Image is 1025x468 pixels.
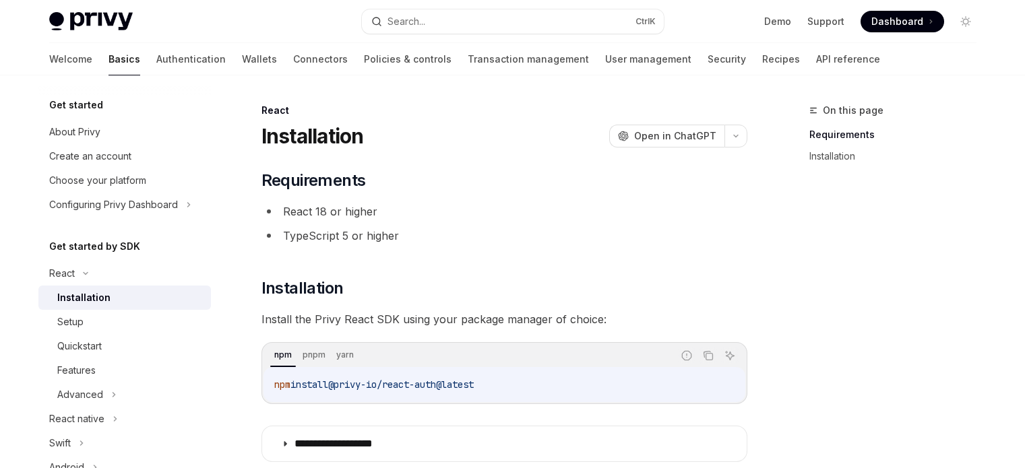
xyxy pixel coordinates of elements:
a: Wallets [242,43,277,75]
div: Choose your platform [49,172,146,189]
a: Connectors [293,43,348,75]
div: Quickstart [57,338,102,354]
button: Search...CtrlK [362,9,664,34]
span: Dashboard [871,15,923,28]
div: Features [57,362,96,378]
h5: Get started [49,97,103,113]
li: React 18 or higher [261,202,747,221]
a: Authentication [156,43,226,75]
a: Requirements [809,124,987,145]
div: npm [270,347,296,363]
button: Copy the contents from the code block [700,347,717,364]
img: light logo [49,12,133,31]
div: pnpm [299,347,330,363]
span: Open in ChatGPT [634,129,716,143]
span: Installation [261,277,344,299]
div: React [261,104,747,117]
a: Demo [764,15,791,28]
span: npm [274,378,290,391]
a: Recipes [762,43,800,75]
div: Search... [387,13,425,30]
h5: Get started by SDK [49,238,140,255]
a: Installation [38,286,211,310]
span: On this page [823,102,883,119]
div: Create an account [49,148,131,164]
div: Configuring Privy Dashboard [49,197,178,213]
a: Security [708,43,746,75]
div: Advanced [57,387,103,403]
span: @privy-io/react-auth@latest [328,378,474,391]
h1: Installation [261,124,364,148]
div: About Privy [49,124,100,140]
span: install [290,378,328,391]
button: Report incorrect code [678,347,695,364]
a: User management [605,43,691,75]
a: Installation [809,145,987,167]
div: Installation [57,290,111,306]
a: Quickstart [38,334,211,358]
button: Open in ChatGPT [609,125,724,147]
div: yarn [332,347,358,363]
a: About Privy [38,120,211,144]
a: Basics [108,43,140,75]
div: Swift [49,435,71,451]
button: Toggle dark mode [955,11,976,32]
div: Setup [57,314,84,330]
a: Choose your platform [38,168,211,193]
button: Ask AI [721,347,739,364]
a: Create an account [38,144,211,168]
a: API reference [816,43,880,75]
a: Setup [38,310,211,334]
a: Transaction management [468,43,589,75]
li: TypeScript 5 or higher [261,226,747,245]
a: Dashboard [861,11,944,32]
a: Features [38,358,211,382]
span: Install the Privy React SDK using your package manager of choice: [261,310,747,329]
div: React native [49,411,104,427]
div: React [49,265,75,281]
a: Policies & controls [364,43,452,75]
a: Support [807,15,844,28]
span: Requirements [261,170,366,191]
a: Welcome [49,43,92,75]
span: Ctrl K [635,16,656,27]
